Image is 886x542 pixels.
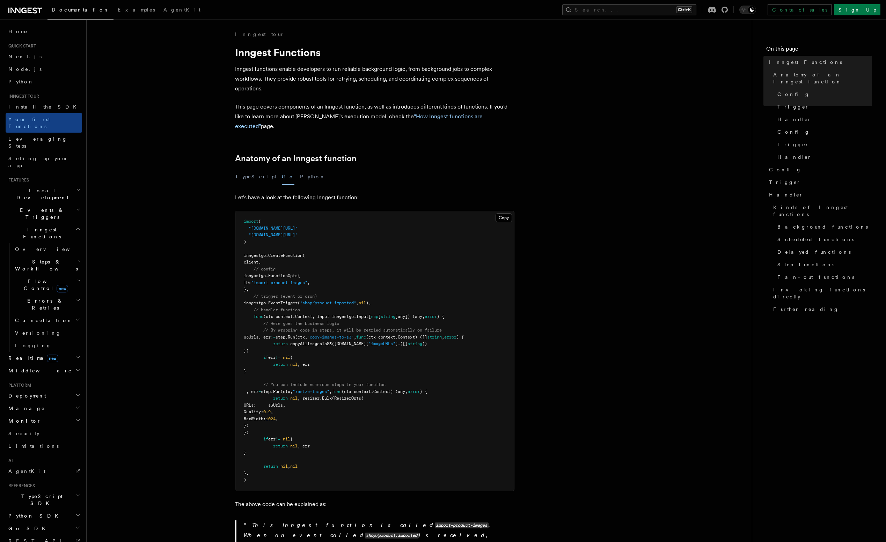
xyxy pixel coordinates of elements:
span: References [6,483,35,489]
p: Inngest functions enable developers to run reliable background logic, from background jobs to com... [235,64,514,94]
div: Inngest Functions [6,243,82,352]
span: ( [302,253,305,258]
button: Go [282,169,294,185]
span: step. [276,335,288,340]
span: != [276,437,280,441]
span: Inngest tour [6,94,39,99]
span: Step functions [777,261,834,268]
span: inngestgo. [244,253,268,258]
p: This page covers components of an Inngest function, as well as introduces different kinds of func... [235,102,514,131]
a: Step functions [775,258,872,271]
span: "copy-images-to-s3" [307,335,354,340]
span: // handler function [254,307,300,312]
span: nil [290,396,298,401]
span: Anatomy of an Inngest function [773,71,872,85]
span: (ctx context.Context, input inngestgo.Input[ [263,314,371,319]
a: Python [6,75,82,88]
span: Python [8,79,34,84]
span: // config [254,267,276,272]
span: }) [244,348,249,353]
a: Anatomy of an Inngest function [770,68,872,88]
span: TypeScript SDK [6,493,75,507]
button: Monitor [6,415,82,427]
span: }) [244,430,249,435]
a: Logging [12,339,82,352]
span: := [271,335,276,340]
span: Handler [777,154,812,161]
a: Overview [12,243,82,255]
span: , [288,464,290,469]
span: ( [298,300,300,305]
span: [ [378,314,381,319]
span: = [258,389,261,394]
a: Background functions [775,221,872,233]
button: Cancellation [12,314,82,327]
a: Leveraging Steps [6,133,82,152]
span: // Here goes the business logic [263,321,339,326]
button: Steps & Workflows [12,255,82,275]
span: Go SDK [6,525,50,532]
button: Toggle dark mode [739,6,756,14]
span: func [356,335,366,340]
button: Python [300,169,325,185]
span: error [408,389,420,394]
span: nil [290,464,298,469]
span: , err [298,362,310,367]
span: "import-product-images" [251,280,307,285]
span: Trigger [777,103,809,110]
span: Further reading [773,306,839,313]
a: AgentKit [6,465,82,477]
span: { [290,437,293,441]
button: Go SDK [6,522,82,535]
span: import [244,219,258,224]
span: }, [244,471,249,476]
span: if [263,437,268,441]
h4: On this page [766,45,872,56]
span: ID: [244,280,251,285]
span: Cancellation [12,317,73,324]
span: Scheduled functions [777,236,854,243]
a: Anatomy of an Inngest function [235,154,357,163]
span: (ctx, [295,335,307,340]
span: Features [6,177,29,183]
a: Fan-out functions [775,271,872,283]
a: Handler [775,151,872,163]
span: map [371,314,378,319]
span: func [332,389,342,394]
span: "[DOMAIN_NAME][URL]" [249,232,298,237]
span: Run [273,389,280,394]
span: , [329,389,332,394]
span: err [268,437,276,441]
button: Events & Triggers [6,204,82,223]
span: } [244,450,246,455]
button: Python SDK [6,510,82,522]
span: MaxWidth: [244,416,266,421]
span: new [57,285,68,292]
button: Copy [496,213,512,222]
span: nil [283,437,290,441]
span: Realtime [6,355,58,362]
span: Bulk [322,396,332,401]
span: if [263,355,268,360]
p: The above code can be explained as: [235,499,514,509]
span: Manage [6,405,45,412]
a: Setting up your app [6,152,82,172]
span: err [268,355,276,360]
a: Trigger [775,138,872,151]
a: Next.js [6,50,82,63]
span: Config [769,166,801,173]
span: // You can include numerous steps in your function [263,382,386,387]
span: (ResizerOpts{ [332,396,364,401]
span: Handler [777,116,812,123]
span: , resizer. [298,396,322,401]
span: new [47,355,58,362]
span: Flow Control [12,278,77,292]
span: ( [258,219,261,224]
span: )) [422,341,427,346]
span: inngestgo. [244,300,268,305]
a: Home [6,25,82,38]
span: Invoking functions directly [773,286,872,300]
span: Logging [15,343,51,348]
span: nil [280,464,288,469]
span: ) [244,239,246,244]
